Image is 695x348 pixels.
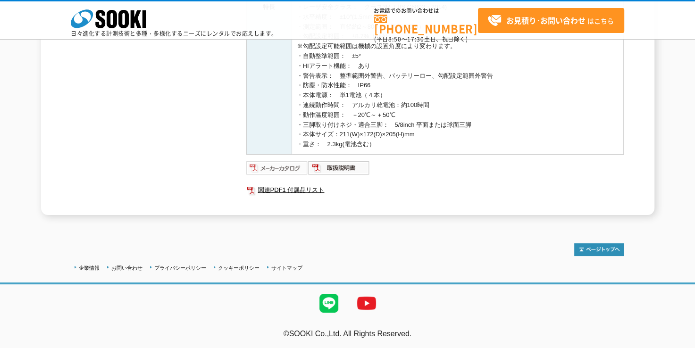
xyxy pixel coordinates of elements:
[478,8,624,33] a: お見積り･お問い合わせはこちら
[308,160,370,175] img: 取扱説明書
[111,265,142,271] a: お問い合わせ
[388,35,402,43] span: 8:50
[154,265,206,271] a: プライバシーポリシー
[487,14,614,28] span: はこちら
[79,265,100,271] a: 企業情報
[246,160,308,175] img: メーカーカタログ
[71,31,277,36] p: 日々進化する計測技術と多種・多様化するニーズにレンタルでお応えします。
[374,35,468,43] span: (平日 ～ 土日、祝日除く)
[271,265,302,271] a: サイトマップ
[374,15,478,34] a: [PHONE_NUMBER]
[246,184,624,196] a: 関連PDF1 付属品リスト
[407,35,424,43] span: 17:30
[218,265,260,271] a: クッキーポリシー
[574,243,624,256] img: トップページへ
[308,166,370,174] a: 取扱説明書
[506,15,586,26] strong: お見積り･お問い合わせ
[348,284,385,322] img: YouTube
[659,339,695,347] a: テストMail
[374,8,478,14] span: お電話でのお問い合わせは
[246,166,308,174] a: メーカーカタログ
[310,284,348,322] img: LINE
